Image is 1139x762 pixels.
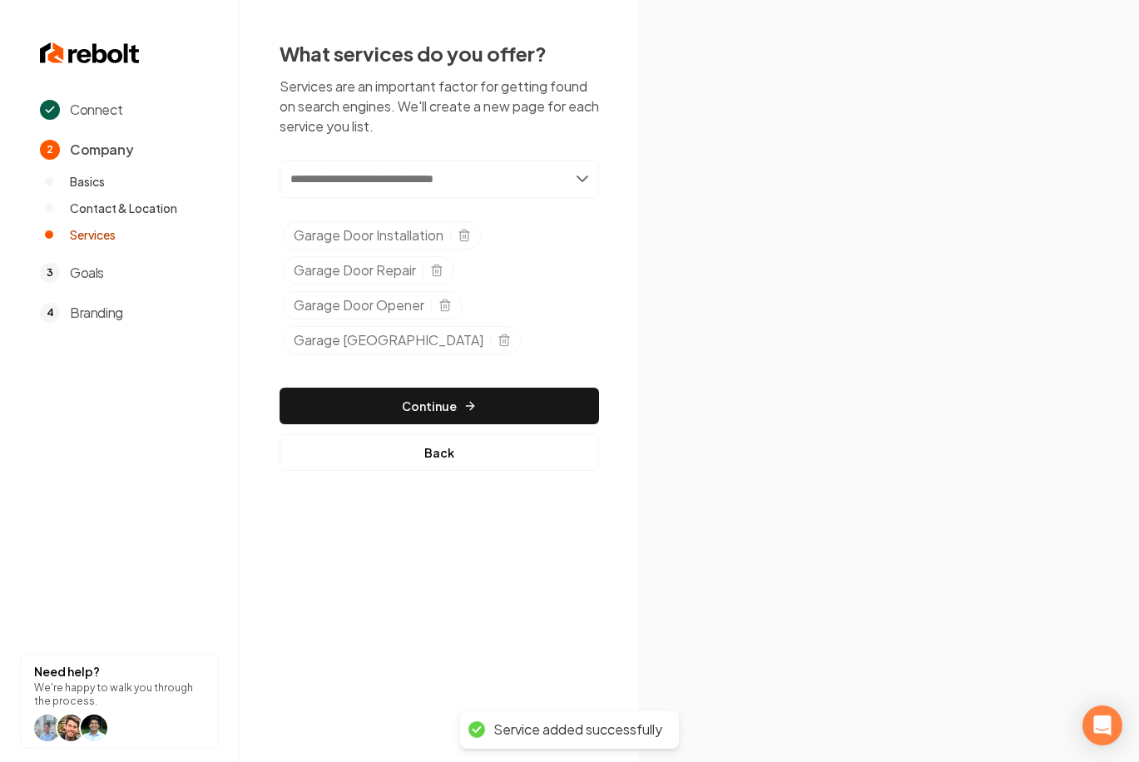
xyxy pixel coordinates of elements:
[34,715,61,741] img: help icon Will
[40,40,140,67] img: Rebolt Logo
[20,654,219,749] button: Need help?We're happy to walk you through the process.help icon Willhelp icon Willhelp icon arwin
[280,388,599,424] button: Continue
[280,40,599,67] h2: What services do you offer?
[280,77,599,136] p: Services are an important factor for getting found on search engines. We'll create a new page for...
[70,100,122,120] span: Connect
[40,263,60,283] span: 3
[294,225,443,245] span: Garage Door Installation
[280,434,599,471] button: Back
[70,263,104,283] span: Goals
[294,260,416,280] span: Garage Door Repair
[70,303,123,323] span: Branding
[81,715,107,741] img: help icon arwin
[70,200,177,216] span: Contact & Location
[34,664,100,679] strong: Need help?
[1082,705,1122,745] div: Open Intercom Messenger
[40,303,60,323] span: 4
[294,295,424,315] span: Garage Door Opener
[70,140,133,160] span: Company
[493,721,662,739] div: Service added successfully
[283,221,599,361] ul: Selected tags
[70,173,105,190] span: Basics
[70,226,116,243] span: Services
[57,715,84,741] img: help icon Will
[294,330,483,350] span: Garage [GEOGRAPHIC_DATA]
[34,681,205,708] p: We're happy to walk you through the process.
[40,140,60,160] span: 2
